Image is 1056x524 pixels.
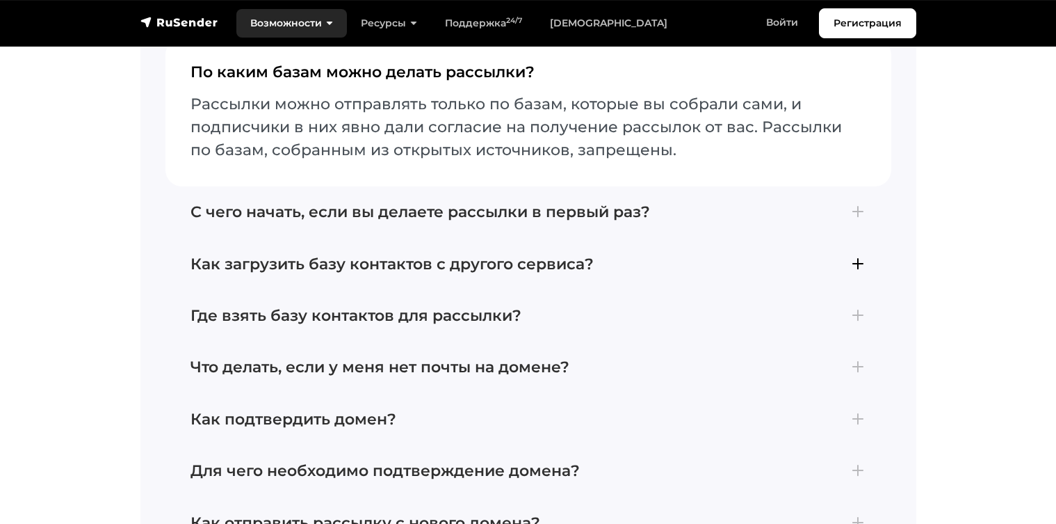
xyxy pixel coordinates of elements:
h4: Что делать, если у меня нет почты на домене? [190,358,866,376]
img: RuSender [140,15,218,29]
h4: Как подтвердить домен? [190,411,866,429]
a: Ресурсы [347,9,431,38]
h4: С чего начать, если вы делаете рассылки в первый раз? [190,203,866,221]
a: [DEMOGRAPHIC_DATA] [536,9,681,38]
h4: Где взять базу контактов для рассылки? [190,307,866,325]
a: Регистрация [819,8,916,38]
sup: 24/7 [506,16,522,25]
h4: Как загрузить базу контактов с другого сервиса? [190,255,866,273]
h4: Для чего необходимо подтверждение домена? [190,462,866,480]
a: Войти [752,8,812,37]
p: Рассылки можно отправлять только по базам, которые вы собрали сами, и подписчики в них явно дали ... [190,93,866,161]
h4: По каким базам можно делать рассылки? [190,63,866,93]
a: Поддержка24/7 [431,9,536,38]
a: Возможности [236,9,347,38]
